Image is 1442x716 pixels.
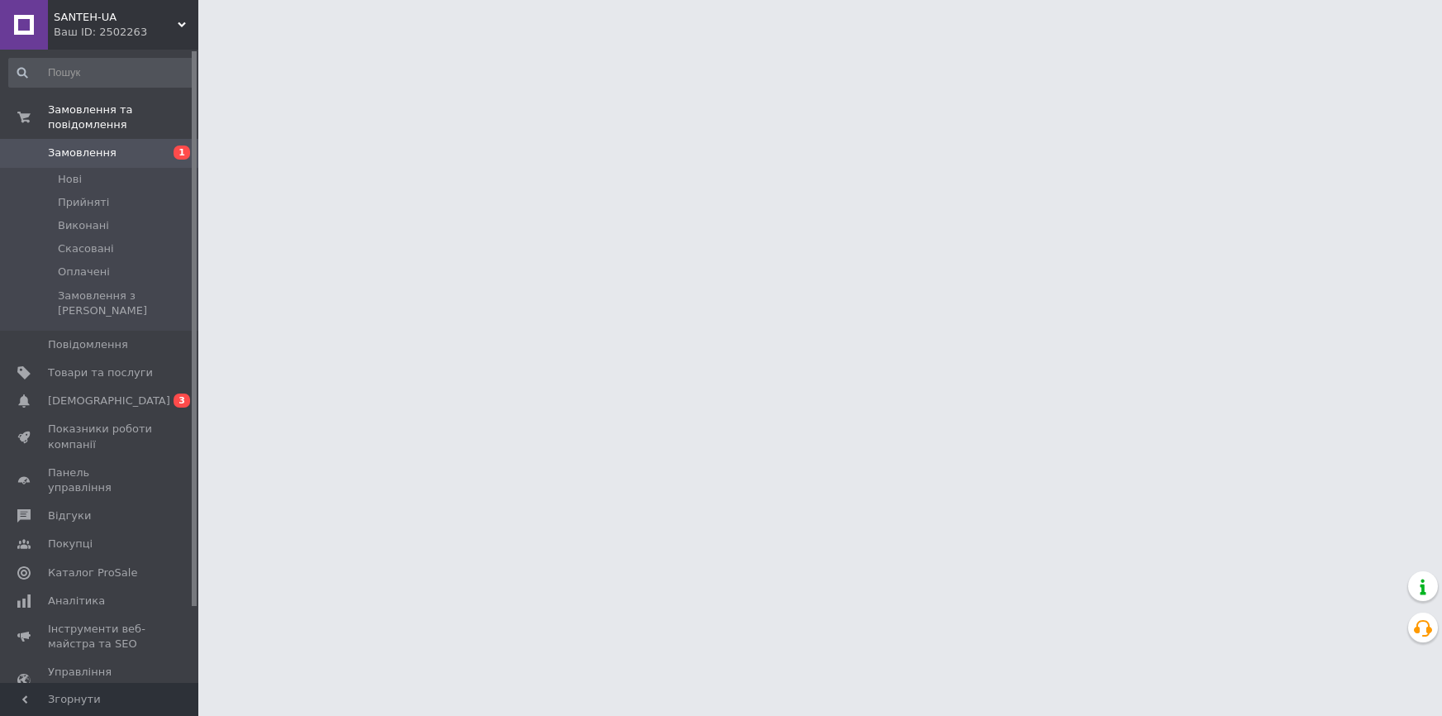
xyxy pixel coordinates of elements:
span: Показники роботи компанії [48,422,153,451]
span: Замовлення та повідомлення [48,103,198,132]
span: Покупці [48,537,93,551]
span: Аналітика [48,594,105,609]
span: Каталог ProSale [48,566,137,580]
span: Відгуки [48,508,91,523]
span: 1 [174,146,190,160]
span: Панель управління [48,465,153,495]
span: Товари та послуги [48,365,153,380]
input: Пошук [8,58,194,88]
span: Інструменти веб-майстра та SEO [48,622,153,652]
span: Замовлення з [PERSON_NAME] [58,289,193,318]
span: Замовлення [48,146,117,160]
span: Нові [58,172,82,187]
span: Оплачені [58,265,110,279]
span: 3 [174,394,190,408]
span: Управління сайтом [48,665,153,695]
div: Ваш ID: 2502263 [54,25,198,40]
span: Прийняті [58,195,109,210]
span: Повідомлення [48,337,128,352]
span: [DEMOGRAPHIC_DATA] [48,394,170,408]
span: Скасовані [58,241,114,256]
span: SANTEH-UA [54,10,178,25]
span: Виконані [58,218,109,233]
